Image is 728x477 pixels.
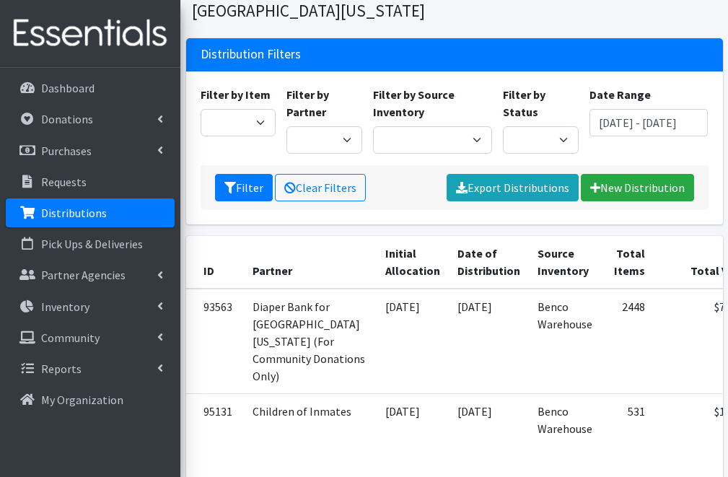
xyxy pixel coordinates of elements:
th: Total Items [601,236,654,289]
p: Purchases [41,144,92,158]
a: Clear Filters [275,174,366,201]
a: New Distribution [581,174,694,201]
p: Distributions [41,206,107,220]
a: Inventory [6,292,175,321]
td: [DATE] [449,289,529,394]
p: Pick Ups & Deliveries [41,237,143,251]
a: Community [6,323,175,352]
a: Pick Ups & Deliveries [6,229,175,258]
a: Donations [6,105,175,134]
h3: Distribution Filters [201,47,301,62]
p: Donations [41,112,93,126]
th: Partner [244,236,377,289]
th: Date of Distribution [449,236,529,289]
label: Filter by Item [201,86,271,103]
p: Partner Agencies [41,268,126,282]
td: [DATE] [377,289,449,394]
button: Filter [215,174,273,201]
a: Reports [6,354,175,383]
a: My Organization [6,385,175,414]
th: Initial Allocation [377,236,449,289]
input: January 1, 2011 - December 31, 2011 [589,109,709,136]
td: 93563 [186,289,244,394]
td: Benco Warehouse [529,289,601,394]
p: Requests [41,175,87,189]
th: Source Inventory [529,236,601,289]
p: My Organization [41,393,123,407]
p: Inventory [41,299,89,314]
label: Filter by Partner [286,86,362,121]
td: Diaper Bank for [GEOGRAPHIC_DATA][US_STATE] (For Community Donations Only) [244,289,377,394]
a: Distributions [6,198,175,227]
a: Dashboard [6,74,175,102]
label: Filter by Source Inventory [373,86,492,121]
td: 2448 [601,289,654,394]
p: Community [41,331,100,345]
img: HumanEssentials [6,9,175,58]
label: Filter by Status [503,86,579,121]
th: ID [186,236,244,289]
label: Date Range [589,86,651,103]
a: Partner Agencies [6,261,175,289]
a: Export Distributions [447,174,579,201]
a: Requests [6,167,175,196]
p: Reports [41,362,82,376]
p: Dashboard [41,81,95,95]
a: Purchases [6,136,175,165]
